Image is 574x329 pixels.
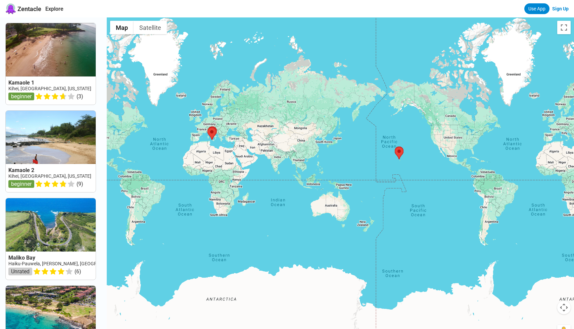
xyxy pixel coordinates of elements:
[8,173,91,179] a: Kihei, [GEOGRAPHIC_DATA], [US_STATE]
[5,3,41,14] a: Zentacle logoZentacle
[110,21,134,34] button: Show street map
[5,3,16,14] img: Zentacle logo
[8,86,91,91] a: Kihei, [GEOGRAPHIC_DATA], [US_STATE]
[552,6,569,11] a: Sign Up
[557,301,571,314] button: Map camera controls
[524,3,549,14] a: Use App
[557,21,571,34] button: Toggle fullscreen view
[45,6,63,12] a: Explore
[134,21,167,34] button: Show satellite imagery
[17,5,41,12] span: Zentacle
[8,261,125,266] a: Haiku-Pauwela, [PERSON_NAME], [GEOGRAPHIC_DATA]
